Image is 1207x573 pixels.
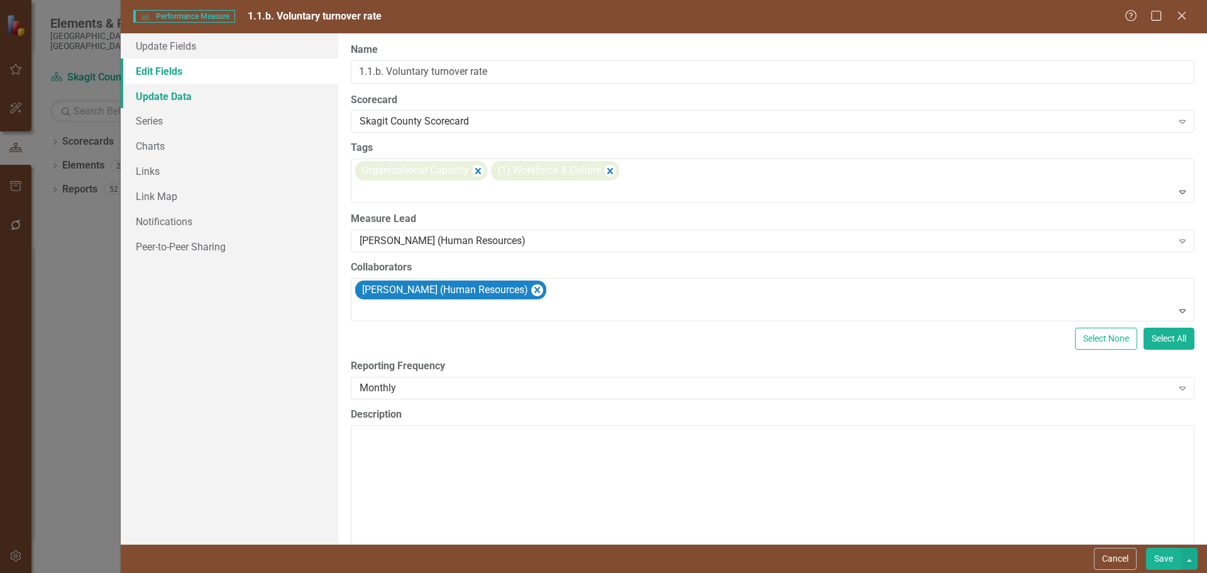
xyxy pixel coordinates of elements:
a: Series [121,108,338,133]
div: Monthly [360,381,1172,396]
span: Organizational Capacity [362,164,469,176]
span: Performance Measure [133,10,235,23]
div: [PERSON_NAME] (Human Resources) [360,233,1172,248]
div: Remove [object Object] [472,165,484,177]
label: Collaborators [351,260,1194,275]
label: Measure Lead [351,212,1194,226]
div: Skagit County Scorecard [360,114,1172,129]
label: Name [351,43,1194,57]
label: Description [351,408,1194,422]
a: Link Map [121,184,338,209]
div: Remove Bonnie Beddall (Human Resources) [531,284,543,296]
a: Links [121,159,338,184]
label: Reporting Frequency [351,359,1194,374]
a: Charts [121,133,338,159]
a: Update Fields [121,33,338,58]
label: Scorecard [351,93,1194,108]
span: 1.1.b. Voluntary turnover rate [248,10,382,22]
a: Notifications [121,209,338,234]
a: Peer-to-Peer Sharing [121,234,338,259]
button: Select None [1075,328,1137,350]
div: Remove [object Object] [604,165,616,177]
button: Save [1146,548,1181,570]
input: Performance Measure Name [351,60,1194,84]
span: (1) Workforce & Culture [498,164,601,176]
button: Select All [1144,328,1194,350]
div: [PERSON_NAME] (Human Resources) [358,281,530,299]
button: Cancel [1094,548,1137,570]
a: Edit Fields [121,58,338,84]
a: Update Data [121,84,338,109]
label: Tags [351,141,1194,155]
